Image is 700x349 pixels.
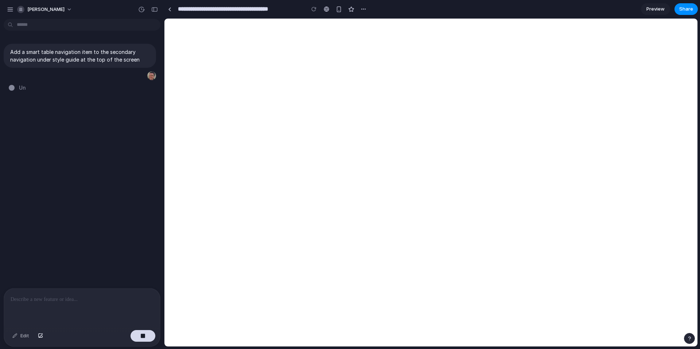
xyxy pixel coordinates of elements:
[19,84,26,91] span: Un
[641,3,670,15] a: Preview
[27,6,65,13] span: [PERSON_NAME]
[10,48,149,63] p: Add a smart table navigation item to the secondary navigation under style guide at the top of the...
[14,4,76,15] button: [PERSON_NAME]
[674,3,698,15] button: Share
[646,5,665,13] span: Preview
[679,5,693,13] span: Share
